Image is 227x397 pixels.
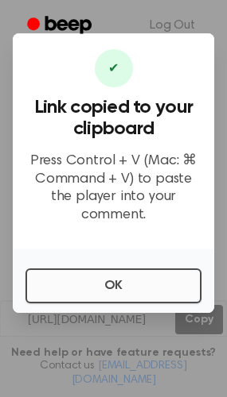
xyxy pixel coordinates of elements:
div: ✔ [95,49,133,87]
p: Press Control + V (Mac: ⌘ Command + V) to paste the player into your comment. [25,152,202,224]
button: OK [25,268,202,303]
a: Beep [16,10,106,41]
a: Log Out [134,6,211,44]
h3: Link copied to your clipboard [25,97,202,140]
